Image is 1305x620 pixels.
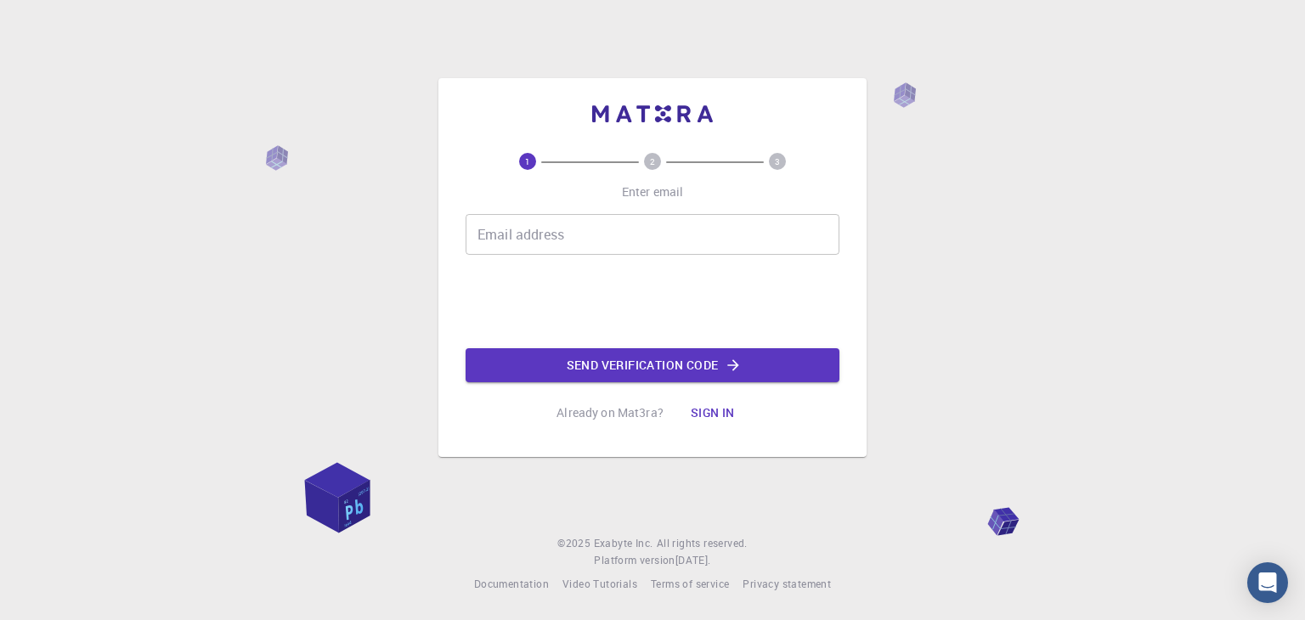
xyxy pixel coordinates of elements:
[743,576,831,593] a: Privacy statement
[657,535,748,552] span: All rights reserved.
[775,155,780,167] text: 3
[474,576,549,593] a: Documentation
[650,155,655,167] text: 2
[1247,562,1288,603] div: Open Intercom Messenger
[651,577,729,590] span: Terms of service
[474,577,549,590] span: Documentation
[743,577,831,590] span: Privacy statement
[562,576,637,593] a: Video Tutorials
[594,536,653,550] span: Exabyte Inc.
[622,183,684,200] p: Enter email
[523,268,782,335] iframe: reCAPTCHA
[651,576,729,593] a: Terms of service
[594,552,675,569] span: Platform version
[562,577,637,590] span: Video Tutorials
[557,535,593,552] span: © 2025
[525,155,530,167] text: 1
[466,348,839,382] button: Send verification code
[594,535,653,552] a: Exabyte Inc.
[677,396,749,430] button: Sign in
[675,553,711,566] span: [DATE] .
[675,552,711,569] a: [DATE].
[556,404,664,421] p: Already on Mat3ra?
